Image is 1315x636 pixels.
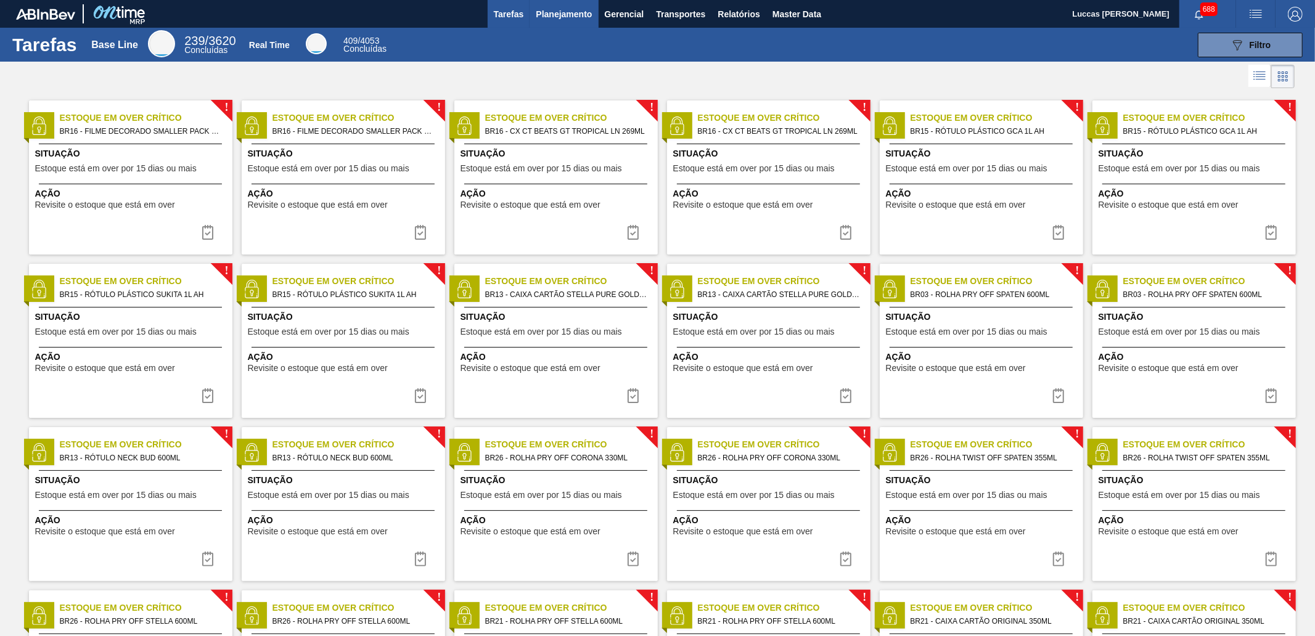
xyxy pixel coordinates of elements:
[1123,451,1286,465] span: BR26 - ROLHA TWIST OFF SPATEN 355ML
[1075,266,1079,275] span: !
[536,7,592,22] span: Planejamento
[1288,593,1292,602] span: !
[193,220,223,245] button: icon-task complete
[673,527,813,536] span: Revisite o estoque que está em over
[60,275,232,288] span: Estoque em Over Crítico
[413,225,428,240] img: icon-task complete
[698,614,861,628] span: BR21 - ROLHA PRY OFF STELLA 600ML
[437,593,441,602] span: !
[461,327,622,336] span: Estoque está em over por 15 dias ou mais
[1099,514,1293,527] span: Ação
[406,220,435,245] div: Completar tarefa: 29926824
[272,275,445,288] span: Estoque em Over Crítico
[1250,40,1271,50] span: Filtro
[35,327,197,336] span: Estoque está em over por 15 dias ou mais
[184,36,236,54] div: Base Line
[148,30,175,57] div: Base Line
[911,112,1083,124] span: Estoque em Over Crítico
[455,280,473,298] img: status
[1256,547,1286,571] div: Completar tarefa: 29926832
[461,364,600,373] span: Revisite o estoque que está em over
[485,451,648,465] span: BR26 - ROLHA PRY OFF CORONA 330ML
[911,451,1073,465] span: BR26 - ROLHA TWIST OFF SPATEN 355ML
[698,601,871,614] span: Estoque em Over Crítico
[1256,383,1286,408] button: icon-task complete
[200,225,215,240] img: icon-task complete
[272,112,445,124] span: Estoque em Over Crítico
[35,147,229,160] span: Situação
[1248,7,1263,22] img: userActions
[886,364,1026,373] span: Revisite o estoque que está em over
[831,547,861,571] button: icon-task complete
[272,601,445,614] span: Estoque em Over Crítico
[880,116,899,135] img: status
[1264,388,1279,403] img: icon-task complete
[494,7,524,22] span: Tarefas
[673,491,835,500] span: Estoque está em over por 15 dias ou mais
[618,383,648,408] div: Completar tarefa: 29926828
[16,9,75,20] img: TNhmsLtSVTkK8tSr43FrP2fwEKptu5GPRR3wAAAABJRU5ErkJggg==
[831,220,861,245] button: icon-task complete
[30,606,48,625] img: status
[485,124,648,138] span: BR16 - CX CT BEATS GT TROPICAL LN 269ML
[886,514,1080,527] span: Ação
[618,383,648,408] button: icon-task complete
[343,36,358,46] span: 409
[626,388,641,403] img: icon-task complete
[831,547,861,571] div: Completar tarefa: 29926831
[413,552,428,566] img: icon-task complete
[437,430,441,439] span: !
[673,147,867,160] span: Situação
[1093,280,1112,298] img: status
[1256,220,1286,245] button: icon-task complete
[1248,65,1271,88] div: Visão em Lista
[886,187,1080,200] span: Ação
[1075,430,1079,439] span: !
[406,383,435,408] button: icon-task complete
[1099,311,1293,324] span: Situação
[248,491,409,500] span: Estoque está em over por 15 dias ou mais
[242,606,261,625] img: status
[248,187,442,200] span: Ação
[698,438,871,451] span: Estoque em Over Crítico
[35,364,175,373] span: Revisite o estoque que está em over
[673,187,867,200] span: Ação
[673,514,867,527] span: Ação
[911,275,1083,288] span: Estoque em Over Crítico
[1044,547,1073,571] button: icon-task complete
[1099,147,1293,160] span: Situação
[862,593,866,602] span: !
[618,547,648,571] div: Completar tarefa: 29926831
[60,288,223,301] span: BR15 - RÓTULO PLÁSTICO SUKITA 1L AH
[193,220,223,245] div: Completar tarefa: 29926824
[911,438,1083,451] span: Estoque em Over Crítico
[1099,364,1239,373] span: Revisite o estoque que está em over
[1099,200,1239,210] span: Revisite o estoque que está em over
[343,44,387,54] span: Concluídas
[461,187,655,200] span: Ação
[272,124,435,138] span: BR16 - FILME DECORADO SMALLER PACK 269ML
[184,34,205,47] span: 239
[862,103,866,112] span: !
[272,451,435,465] span: BR13 - RÓTULO NECK BUD 600ML
[248,351,442,364] span: Ação
[673,351,867,364] span: Ação
[485,438,658,451] span: Estoque em Over Crítico
[200,552,215,566] img: icon-task complete
[1123,275,1296,288] span: Estoque em Over Crítico
[485,614,648,628] span: BR21 - ROLHA PRY OFF STELLA 600ML
[485,288,648,301] span: BR13 - CAIXA CARTÃO STELLA PURE GOLD 269ML
[184,45,227,55] span: Concluídas
[1264,552,1279,566] img: icon-task complete
[668,280,686,298] img: status
[1051,225,1066,240] img: icon-task complete
[880,606,899,625] img: status
[698,275,871,288] span: Estoque em Over Crítico
[618,220,648,245] button: icon-task complete
[193,547,223,571] button: icon-task complete
[673,364,813,373] span: Revisite o estoque que está em over
[272,288,435,301] span: BR15 - RÓTULO PLÁSTICO SUKITA 1L AH
[461,514,655,527] span: Ação
[193,383,223,408] button: icon-task complete
[1044,220,1073,245] button: icon-task complete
